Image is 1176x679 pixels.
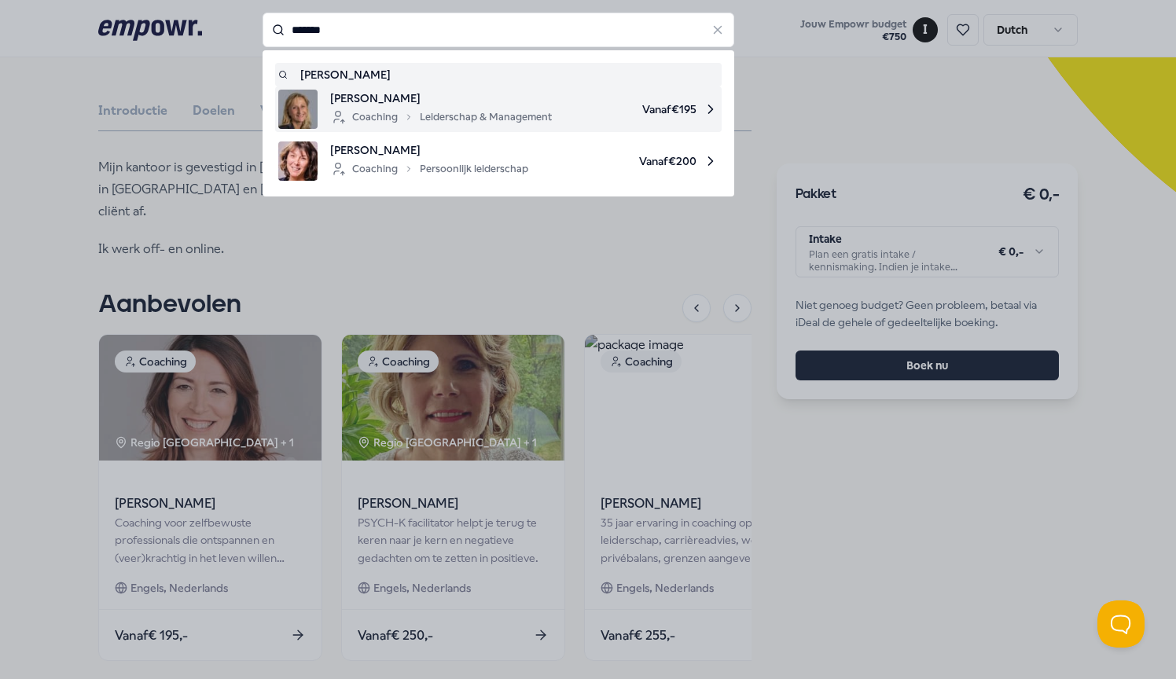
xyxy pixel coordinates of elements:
a: product image[PERSON_NAME]CoachingPersoonlijk leiderschapVanaf€200 [278,141,718,181]
a: [PERSON_NAME] [278,66,718,83]
span: Vanaf € 195 [564,90,718,129]
img: product image [278,141,318,181]
span: [PERSON_NAME] [330,141,528,159]
span: Vanaf € 200 [541,141,718,181]
div: Coaching Leiderschap & Management [330,108,552,127]
div: Coaching Persoonlijk leiderschap [330,160,528,178]
span: [PERSON_NAME] [330,90,552,107]
img: product image [278,90,318,129]
input: Search for products, categories or subcategories [263,13,734,47]
iframe: Help Scout Beacon - Open [1097,600,1145,648]
a: product image[PERSON_NAME]CoachingLeiderschap & ManagementVanaf€195 [278,90,718,129]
